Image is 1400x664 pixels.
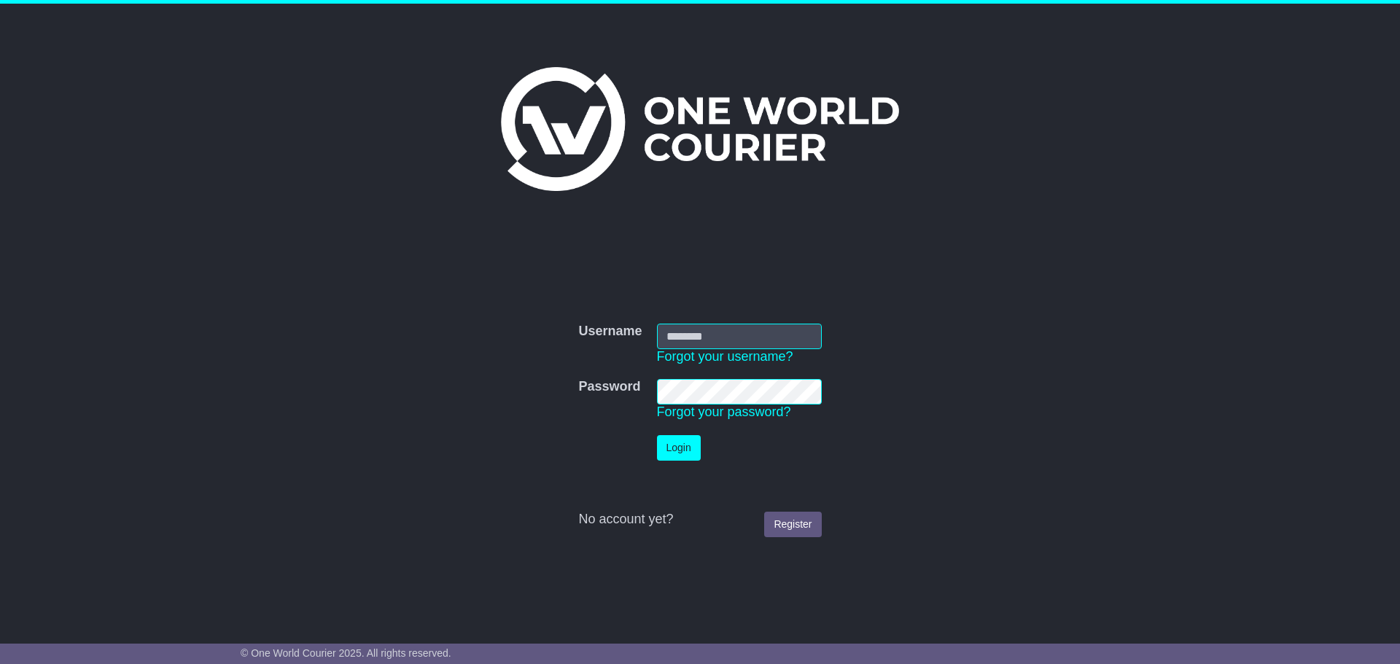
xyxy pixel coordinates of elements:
label: Username [578,324,642,340]
label: Password [578,379,640,395]
a: Forgot your password? [657,405,791,419]
a: Register [764,512,821,537]
a: Forgot your username? [657,349,793,364]
img: One World [501,67,899,191]
span: © One World Courier 2025. All rights reserved. [241,647,451,659]
button: Login [657,435,701,461]
div: No account yet? [578,512,821,528]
